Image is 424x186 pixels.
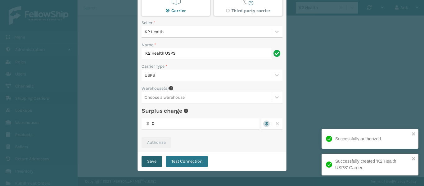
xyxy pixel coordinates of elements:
label: Warehouse(s) [142,85,169,92]
label: Third party carrier [226,8,270,13]
a: Authorize [142,140,175,145]
button: close [412,156,416,162]
label: Seller [142,20,155,26]
p: $ [146,118,149,129]
div: K2 Health [145,29,272,35]
button: Save [142,156,162,167]
h4: Surplus charge [142,107,182,115]
div: Choose a warehouse [145,94,185,101]
div: USPS [145,72,272,79]
label: Carrier Type [142,63,167,70]
button: close [412,131,416,137]
input: 0.00 [142,118,259,129]
button: Test Connection [166,156,208,167]
label: Carrier [166,8,186,13]
div: Successfully created 'K2 Health USPS' Carrier. [335,158,410,171]
button: Authorize [142,137,171,148]
div: Successfully authorized. [335,136,382,142]
label: Name [142,42,156,48]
